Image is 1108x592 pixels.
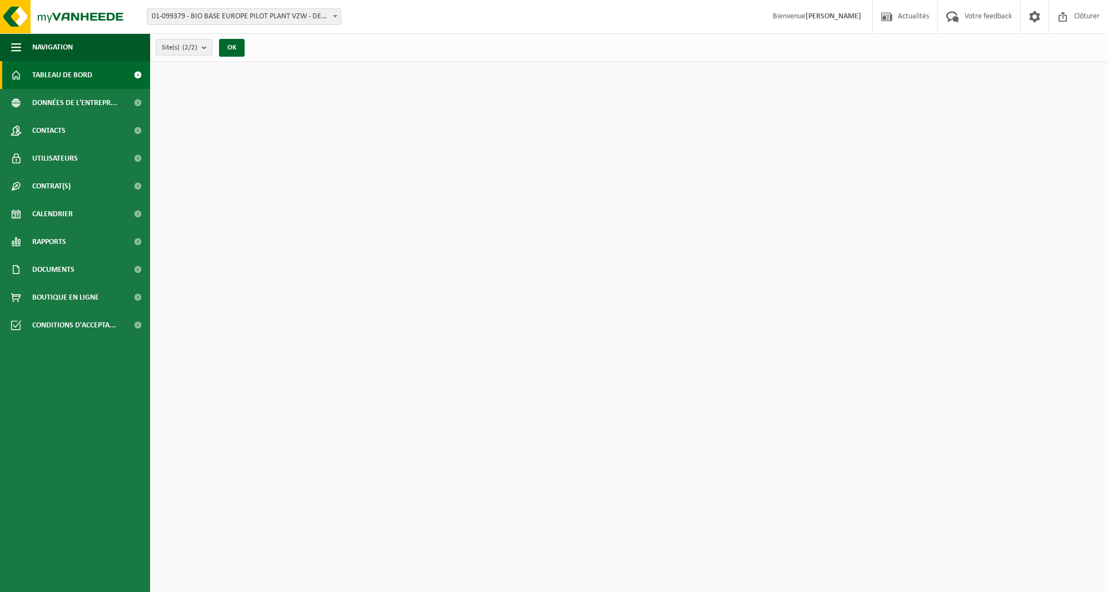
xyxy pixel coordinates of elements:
button: Site(s)(2/2) [156,39,212,56]
span: Navigation [32,33,73,61]
span: Tableau de bord [32,61,92,89]
span: Site(s) [162,39,197,56]
span: Calendrier [32,200,73,228]
button: OK [219,39,245,57]
span: Rapports [32,228,66,256]
span: 01-099379 - BIO BASE EUROPE PILOT PLANT VZW - DESTELDONK [147,8,341,25]
span: Données de l'entrepr... [32,89,117,117]
span: Contrat(s) [32,172,71,200]
strong: [PERSON_NAME] [806,12,861,21]
span: Conditions d'accepta... [32,311,116,339]
span: Boutique en ligne [32,283,99,311]
span: Contacts [32,117,66,145]
span: 01-099379 - BIO BASE EUROPE PILOT PLANT VZW - DESTELDONK [147,9,341,24]
span: Utilisateurs [32,145,78,172]
count: (2/2) [182,44,197,51]
span: Documents [32,256,74,283]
